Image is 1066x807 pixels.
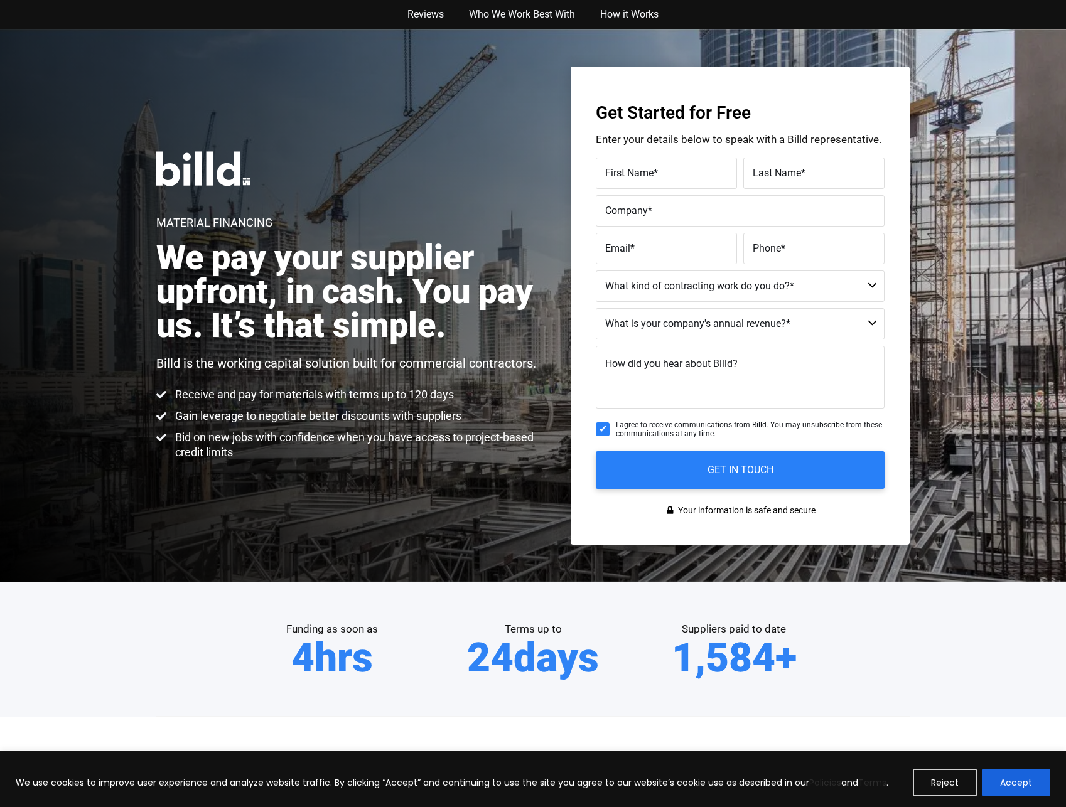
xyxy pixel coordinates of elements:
a: Policies [809,776,841,789]
span: Email [605,242,630,254]
button: Accept [982,769,1050,796]
span: Gain leverage to negotiate better discounts with suppliers [172,409,461,424]
span: hrs [315,638,426,678]
span: How did you hear about Billd? [605,358,738,370]
span: Last Name [753,167,801,179]
button: Reject [913,769,977,796]
p: Billd is the working capital solution built for commercial contractors. [156,355,536,371]
span: Funding as soon as [286,623,378,635]
span: 4 [291,638,315,678]
span: Receive and pay for materials with terms up to 120 days [172,387,454,402]
span: Terms up to [505,623,562,635]
span: Bid on new jobs with confidence when you have access to project-based credit limits [172,430,547,460]
span: 24 [467,638,514,678]
a: Terms [858,776,886,789]
span: Your information is safe and secure [675,501,816,520]
p: Enter your details below to speak with a Billd representative. [596,134,885,145]
span: First Name [605,167,654,179]
h3: Get Started for Free [596,104,885,122]
span: 1,584 [672,638,775,678]
span: Company [605,205,648,216]
h1: Material Financing [156,217,272,228]
h2: We pay your supplier upfront, in cash. You pay us. It’s that simple. [156,241,547,343]
span: + [775,638,829,678]
input: I agree to receive communications from Billd. You may unsubscribe from these communications at an... [596,422,610,436]
input: GET IN TOUCH [596,451,885,489]
p: We use cookies to improve user experience and analyze website traffic. By clicking “Accept” and c... [16,775,888,790]
span: I agree to receive communications from Billd. You may unsubscribe from these communications at an... [616,420,885,439]
span: days [514,638,627,678]
span: Phone [753,242,781,254]
span: Suppliers paid to date [682,623,786,635]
